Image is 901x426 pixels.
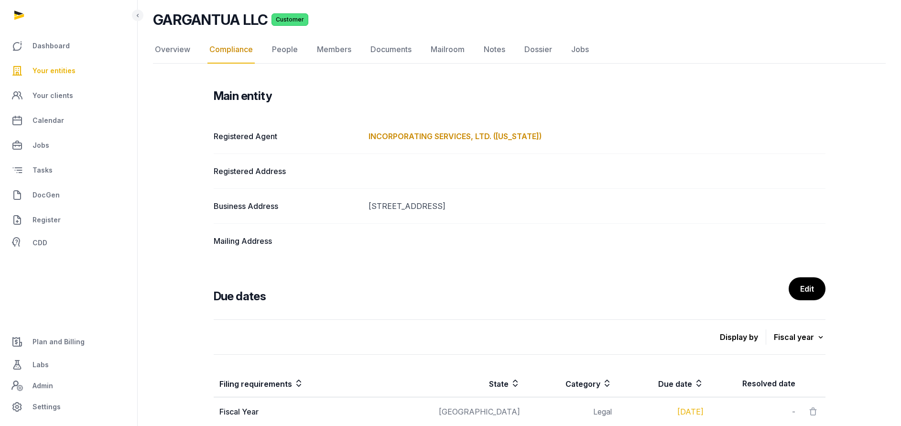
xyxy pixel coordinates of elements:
[774,330,825,344] div: Fiscal year
[33,336,85,348] span: Plan and Billing
[526,370,618,397] th: Category
[709,370,801,397] th: Resolved date
[271,13,308,26] span: Customer
[33,401,61,413] span: Settings
[315,36,353,64] a: Members
[522,36,554,64] a: Dossier
[8,395,130,418] a: Settings
[715,406,795,417] div: -
[482,36,507,64] a: Notes
[33,214,61,226] span: Register
[569,36,591,64] a: Jobs
[33,140,49,151] span: Jobs
[207,36,255,64] a: Compliance
[8,34,130,57] a: Dashboard
[433,370,526,397] th: State
[214,200,361,212] dt: Business Address
[8,330,130,353] a: Plan and Billing
[214,88,272,104] h3: Main entity
[214,289,266,304] h3: Due dates
[8,109,130,132] a: Calendar
[33,115,64,126] span: Calendar
[214,165,361,177] dt: Registered Address
[623,406,704,417] div: [DATE]
[369,200,825,212] dd: [STREET_ADDRESS]
[8,184,130,207] a: DocGen
[153,11,268,28] h2: GARGANTUA LLC
[8,134,130,157] a: Jobs
[789,277,825,300] a: Edit
[8,84,130,107] a: Your clients
[8,159,130,182] a: Tasks
[8,353,130,376] a: Labs
[33,359,49,371] span: Labs
[270,36,300,64] a: People
[33,65,76,76] span: Your entities
[33,237,47,249] span: CDD
[8,59,130,82] a: Your entities
[33,40,70,52] span: Dashboard
[33,164,53,176] span: Tasks
[219,406,428,417] div: Fiscal Year
[369,36,413,64] a: Documents
[8,376,130,395] a: Admin
[369,131,542,141] a: INCORPORATING SERVICES, LTD. ([US_STATE])
[8,233,130,252] a: CDD
[429,36,467,64] a: Mailroom
[33,90,73,101] span: Your clients
[153,36,192,64] a: Overview
[720,329,766,345] p: Display by
[214,235,361,247] dt: Mailing Address
[214,131,361,142] dt: Registered Agent
[33,380,53,392] span: Admin
[618,370,709,397] th: Due date
[153,36,886,64] nav: Tabs
[33,189,60,201] span: DocGen
[8,208,130,231] a: Register
[214,370,434,397] th: Filing requirements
